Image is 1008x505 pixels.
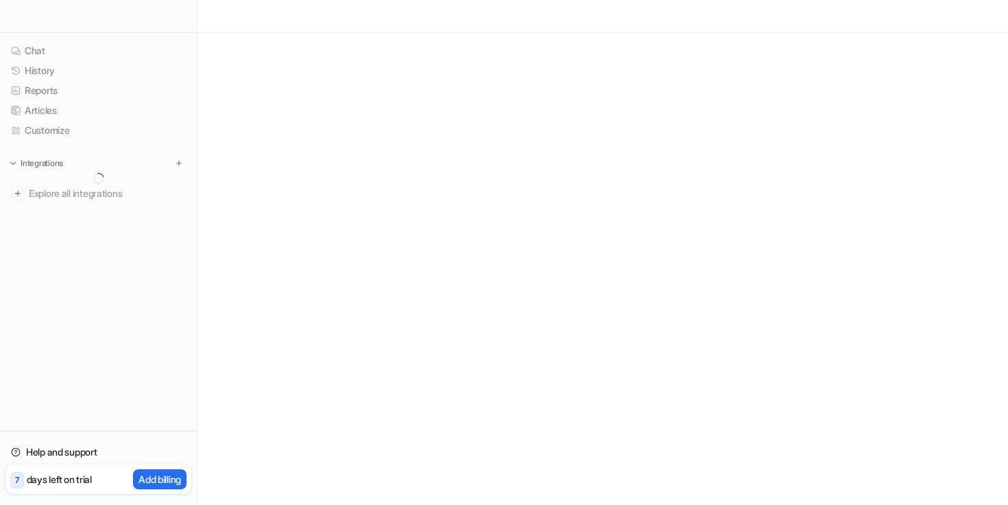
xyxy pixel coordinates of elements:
img: explore all integrations [11,187,25,200]
a: Customize [5,121,191,140]
p: Integrations [21,158,63,169]
img: menu_add.svg [174,158,184,168]
button: Integrations [5,156,67,170]
a: History [5,61,191,80]
button: Add billing [133,469,187,489]
img: expand menu [8,158,18,168]
p: days left on trial [27,472,92,486]
p: 7 [15,474,19,486]
a: Reports [5,81,191,100]
p: Add billing [139,472,181,486]
a: Explore all integrations [5,184,191,203]
a: Articles [5,101,191,120]
a: Help and support [5,443,191,462]
span: Explore all integrations [29,183,186,204]
a: Chat [5,41,191,60]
